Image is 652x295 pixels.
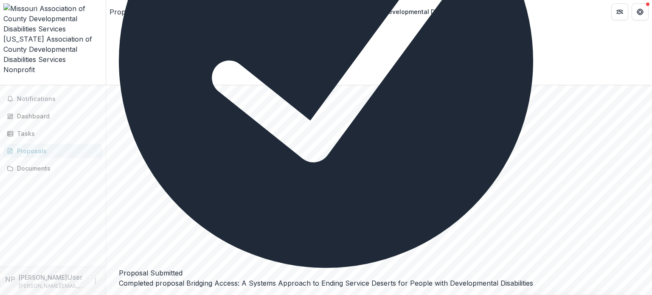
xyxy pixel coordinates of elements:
[3,161,102,175] a: Documents
[146,7,464,16] div: Bridging Access: A Systems Approach to Ending Service Deserts for People with Developmental Disab...
[3,65,35,74] span: Nonprofit
[17,129,96,138] div: Tasks
[3,144,102,158] a: Proposals
[17,164,96,173] div: Documents
[3,109,102,123] a: Dashboard
[17,96,99,103] span: Notifications
[19,273,67,282] p: [PERSON_NAME]
[17,146,96,155] div: Proposals
[90,276,101,286] button: More
[67,272,83,282] p: User
[19,282,87,290] p: [PERSON_NAME][EMAIL_ADDRESS][DOMAIN_NAME]
[3,3,102,34] img: Missouri Association of County Developmental Disabilities Services
[110,7,142,17] a: Proposals
[17,112,96,121] div: Dashboard
[5,274,15,284] div: Nancy Pennington
[110,6,467,18] nav: breadcrumb
[632,3,649,20] button: Get Help
[611,3,628,20] button: Partners
[3,92,102,106] button: Notifications
[3,126,102,140] a: Tasks
[3,34,102,65] div: [US_STATE] Association of County Developmental Disabilities Services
